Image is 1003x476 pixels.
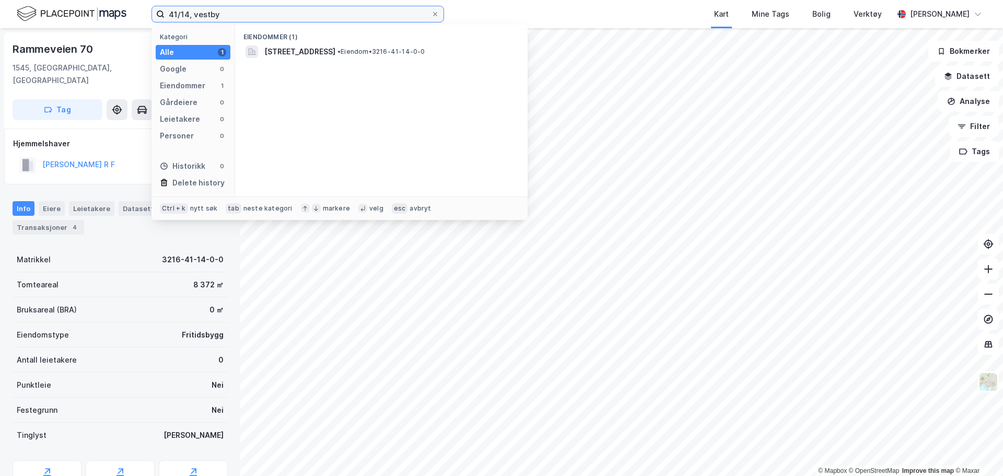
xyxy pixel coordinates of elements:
[69,222,80,233] div: 4
[13,99,102,120] button: Tag
[160,46,174,59] div: Alle
[369,204,383,213] div: velg
[13,201,34,216] div: Info
[160,63,186,75] div: Google
[193,278,224,291] div: 8 372 ㎡
[218,48,226,56] div: 1
[165,6,431,22] input: Søk på adresse, matrikkel, gårdeiere, leietakere eller personer
[218,132,226,140] div: 0
[218,354,224,366] div: 0
[162,253,224,266] div: 3216-41-14-0-0
[818,467,847,474] a: Mapbox
[337,48,341,55] span: •
[209,304,224,316] div: 0 ㎡
[218,65,226,73] div: 0
[164,429,224,442] div: [PERSON_NAME]
[212,379,224,391] div: Nei
[235,25,528,43] div: Eiendommer (1)
[119,201,158,216] div: Datasett
[218,115,226,123] div: 0
[910,8,970,20] div: [PERSON_NAME]
[17,329,69,341] div: Eiendomstype
[17,354,77,366] div: Antall leietakere
[17,404,57,416] div: Festegrunn
[160,33,230,41] div: Kategori
[17,304,77,316] div: Bruksareal (BRA)
[13,62,181,87] div: 1545, [GEOGRAPHIC_DATA], [GEOGRAPHIC_DATA]
[17,5,126,23] img: logo.f888ab2527a4732fd821a326f86c7f29.svg
[978,372,998,392] img: Z
[938,91,999,112] button: Analyse
[160,203,188,214] div: Ctrl + k
[323,204,350,213] div: markere
[951,426,1003,476] iframe: Chat Widget
[13,220,84,235] div: Transaksjoner
[160,113,200,125] div: Leietakere
[17,379,51,391] div: Punktleie
[950,141,999,162] button: Tags
[902,467,954,474] a: Improve this map
[849,467,900,474] a: OpenStreetMap
[264,45,335,58] span: [STREET_ADDRESS]
[243,204,293,213] div: neste kategori
[17,253,51,266] div: Matrikkel
[218,82,226,90] div: 1
[752,8,789,20] div: Mine Tags
[714,8,729,20] div: Kart
[218,162,226,170] div: 0
[410,204,431,213] div: avbryt
[69,201,114,216] div: Leietakere
[17,278,59,291] div: Tomteareal
[190,204,218,213] div: nytt søk
[182,329,224,341] div: Fritidsbygg
[13,137,227,150] div: Hjemmelshaver
[160,130,194,142] div: Personer
[392,203,408,214] div: esc
[928,41,999,62] button: Bokmerker
[172,177,225,189] div: Delete history
[949,116,999,137] button: Filter
[39,201,65,216] div: Eiere
[812,8,831,20] div: Bolig
[935,66,999,87] button: Datasett
[160,160,205,172] div: Historikk
[854,8,882,20] div: Verktøy
[160,96,197,109] div: Gårdeiere
[218,98,226,107] div: 0
[337,48,425,56] span: Eiendom • 3216-41-14-0-0
[160,79,205,92] div: Eiendommer
[13,41,95,57] div: Rammeveien 70
[226,203,241,214] div: tab
[212,404,224,416] div: Nei
[17,429,46,442] div: Tinglyst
